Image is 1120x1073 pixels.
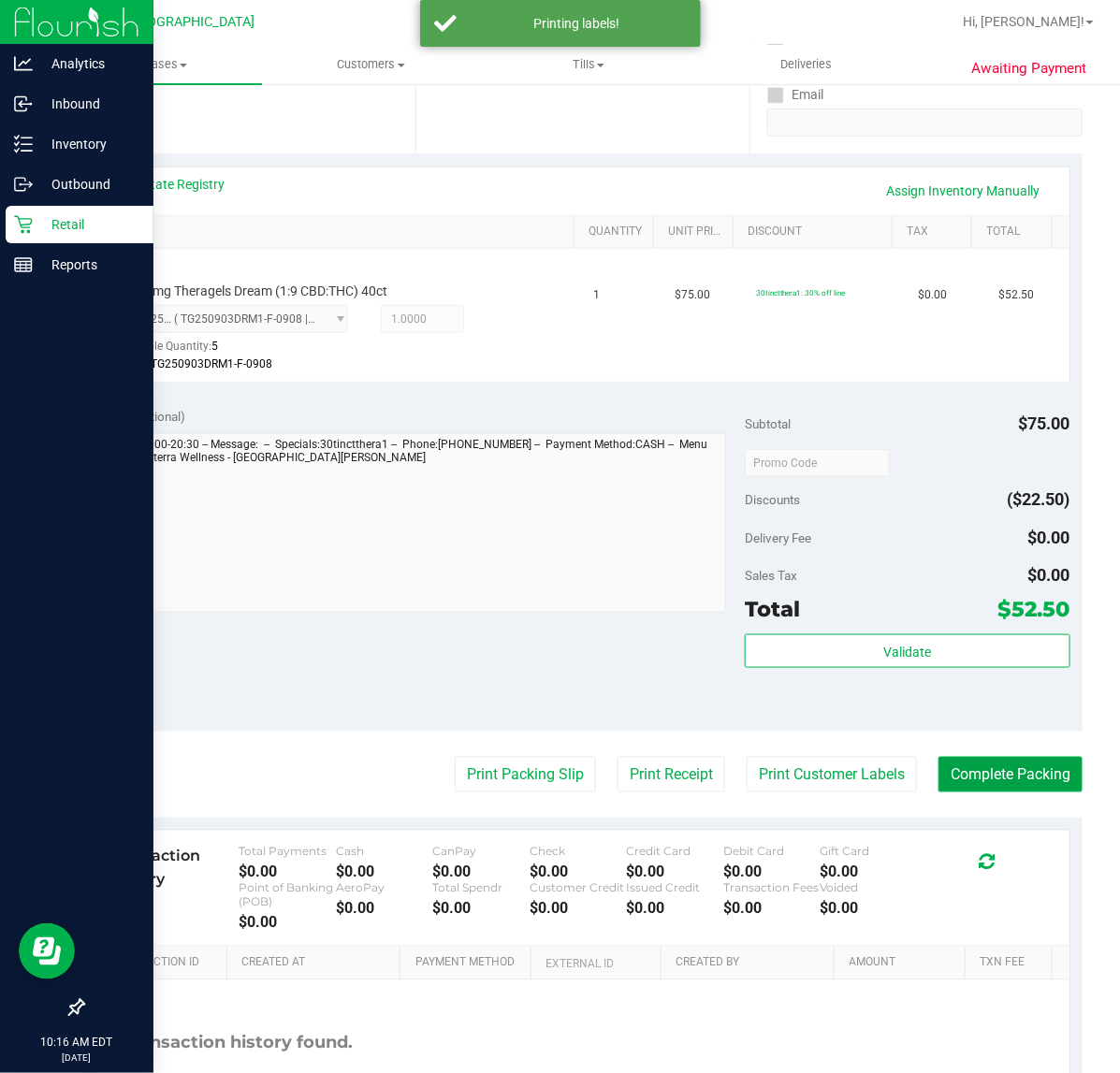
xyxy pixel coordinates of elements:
[8,1034,145,1051] p: 10:16 AM EDT
[589,225,646,239] a: Quantity
[594,286,601,304] span: 1
[14,255,33,274] inline-svg: Reports
[1028,528,1070,547] span: $0.00
[113,175,225,194] a: View State Registry
[33,52,145,75] p: Analytics
[14,94,33,113] inline-svg: Inbound
[117,333,360,370] div: Available Quantity:
[240,845,337,859] div: Total Payments
[1019,413,1070,433] span: $75.00
[455,757,596,792] button: Print Packing Slip
[336,881,433,895] div: AeroPay
[745,449,890,477] input: Promo Code
[530,845,627,859] div: Check
[45,56,262,73] span: Purchases
[530,900,627,918] div: $0.00
[14,54,33,73] inline-svg: Analytics
[240,863,337,881] div: $0.00
[1008,489,1070,509] span: ($22.50)
[745,596,800,622] span: Total
[127,14,255,30] span: [GEOGRAPHIC_DATA]
[336,845,433,859] div: Cash
[883,645,931,660] span: Validate
[755,56,857,73] span: Deliveries
[336,900,433,918] div: $0.00
[14,135,33,153] inline-svg: Inventory
[530,881,627,895] div: Customer Credit
[241,956,393,971] a: Created At
[745,568,797,583] span: Sales Tax
[240,881,337,909] div: Point of Banking (POB)
[756,288,846,297] span: 30tinctthera1: 30% off line
[821,881,918,895] div: Voided
[723,863,821,881] div: $0.00
[697,45,914,84] a: Deliveries
[33,93,145,115] p: Inbound
[676,956,827,971] a: Created By
[675,286,710,304] span: $75.00
[14,175,33,194] inline-svg: Outbound
[481,56,696,73] span: Tills
[723,900,821,918] div: $0.00
[627,845,724,859] div: Credit Card
[938,757,1083,792] button: Complete Packing
[669,225,726,239] a: Unit Price
[45,45,262,84] a: Purchases
[433,863,531,881] div: $0.00
[745,634,1069,668] button: Validate
[262,45,479,84] a: Customers
[875,175,1053,207] a: Assign Inventory Manually
[530,863,627,881] div: $0.00
[8,1051,145,1065] p: [DATE]
[963,14,1084,29] span: Hi, [PERSON_NAME]!
[745,530,811,545] span: Delivery Fee
[212,340,219,353] span: 5
[433,845,531,859] div: CanPay
[336,863,433,881] div: $0.00
[821,845,918,859] div: Gift Card
[749,225,886,239] a: Discount
[14,215,33,234] inline-svg: Retail
[152,357,273,370] span: TG250903DRM1-F-0908
[263,56,478,73] span: Customers
[908,225,965,239] a: Tax
[467,14,687,33] div: Printing labels!
[998,596,1070,622] span: $52.50
[117,283,388,300] span: SW 10mg Theragels Dream (1:9 CBD:THC) 40ct
[723,881,821,895] div: Transaction Fees
[987,225,1044,239] a: Total
[618,757,725,792] button: Print Receipt
[433,900,531,918] div: $0.00
[110,225,567,239] a: SKU
[767,81,824,109] label: Email
[19,923,75,979] iframe: Resource center
[33,133,145,155] p: Inventory
[850,956,958,971] a: Amount
[33,213,145,236] p: Retail
[433,881,531,895] div: Total Spendr
[627,863,724,881] div: $0.00
[971,58,1086,80] span: Awaiting Payment
[531,947,661,980] th: External ID
[745,483,800,516] span: Discounts
[33,173,145,196] p: Outbound
[480,45,697,84] a: Tills
[918,286,947,304] span: $0.00
[980,956,1044,971] a: Txn Fee
[999,286,1035,304] span: $52.50
[745,416,791,431] span: Subtotal
[1028,565,1070,585] span: $0.00
[110,956,220,971] a: Transaction ID
[240,914,337,932] div: $0.00
[747,757,917,792] button: Print Customer Labels
[33,254,145,276] p: Reports
[627,881,724,895] div: Issued Credit
[415,956,524,971] a: Payment Method
[723,845,821,859] div: Debit Card
[821,863,918,881] div: $0.00
[821,900,918,918] div: $0.00
[627,900,724,918] div: $0.00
